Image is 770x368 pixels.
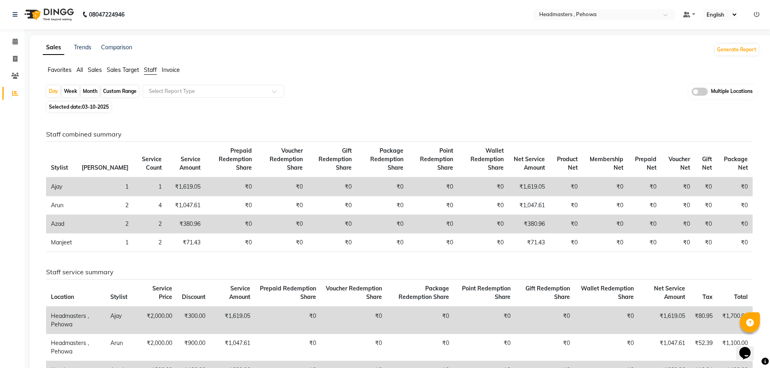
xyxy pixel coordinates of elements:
[582,215,628,233] td: ₹0
[458,215,508,233] td: ₹0
[133,196,167,215] td: 4
[717,196,753,215] td: ₹0
[167,215,205,233] td: ₹380.96
[514,156,545,171] span: Net Service Amount
[48,66,72,74] span: Favorites
[702,156,712,171] span: Gift Net
[51,164,68,171] span: Stylist
[136,307,177,334] td: ₹2,000.00
[628,215,662,233] td: ₹0
[387,307,454,334] td: ₹0
[582,177,628,196] td: ₹0
[575,334,639,361] td: ₹0
[82,164,129,171] span: [PERSON_NAME]
[736,336,762,360] iframe: chat widget
[21,3,76,26] img: logo
[550,177,582,196] td: ₹0
[229,285,250,301] span: Service Amount
[515,334,574,361] td: ₹0
[717,177,753,196] td: ₹0
[357,196,408,215] td: ₹0
[695,196,717,215] td: ₹0
[257,215,308,233] td: ₹0
[408,177,458,196] td: ₹0
[702,293,713,301] span: Tax
[690,307,717,334] td: ₹80.95
[370,147,403,171] span: Package Redemption Share
[458,177,508,196] td: ₹0
[508,233,550,252] td: ₹71.43
[136,334,177,361] td: ₹2,000.00
[590,156,623,171] span: Membership Net
[179,156,200,171] span: Service Amount
[639,307,690,334] td: ₹1,619.05
[270,147,303,171] span: Voucher Redemption Share
[661,215,695,233] td: ₹0
[470,147,504,171] span: Wallet Redemption Share
[454,307,515,334] td: ₹0
[408,196,458,215] td: ₹0
[257,233,308,252] td: ₹0
[308,177,357,196] td: ₹0
[357,177,408,196] td: ₹0
[635,156,656,171] span: Prepaid Net
[133,233,167,252] td: 2
[695,215,717,233] td: ₹0
[357,233,408,252] td: ₹0
[82,104,109,110] span: 03-10-2025
[669,156,690,171] span: Voucher Net
[257,196,308,215] td: ₹0
[47,102,111,112] span: Selected date:
[110,293,127,301] span: Stylist
[142,156,162,171] span: Service Count
[167,196,205,215] td: ₹1,047.61
[628,177,662,196] td: ₹0
[321,307,387,334] td: ₹0
[661,177,695,196] td: ₹0
[508,215,550,233] td: ₹380.96
[46,307,105,334] td: Headmasters , Pehowa
[51,293,74,301] span: Location
[152,285,172,301] span: Service Price
[724,156,748,171] span: Package Net
[133,215,167,233] td: 2
[46,268,753,276] h6: Staff service summary
[46,130,753,138] h6: Staff combined summary
[105,307,136,334] td: Ajay
[107,66,139,74] span: Sales Target
[321,334,387,361] td: ₹0
[734,293,748,301] span: Total
[308,233,357,252] td: ₹0
[167,233,205,252] td: ₹71.43
[46,215,77,233] td: Azad
[177,334,210,361] td: ₹900.00
[133,177,167,196] td: 1
[101,44,132,51] a: Comparison
[508,196,550,215] td: ₹1,047.61
[260,285,316,301] span: Prepaid Redemption Share
[74,44,91,51] a: Trends
[639,334,690,361] td: ₹1,047.61
[515,307,574,334] td: ₹0
[661,233,695,252] td: ₹0
[308,196,357,215] td: ₹0
[167,177,205,196] td: ₹1,619.05
[357,215,408,233] td: ₹0
[46,177,77,196] td: Ajay
[308,215,357,233] td: ₹0
[420,147,453,171] span: Point Redemption Share
[81,86,99,97] div: Month
[582,196,628,215] td: ₹0
[101,86,139,97] div: Custom Range
[77,177,133,196] td: 1
[525,285,570,301] span: Gift Redemption Share
[205,196,257,215] td: ₹0
[387,334,454,361] td: ₹0
[43,40,64,55] a: Sales
[628,233,662,252] td: ₹0
[628,196,662,215] td: ₹0
[458,233,508,252] td: ₹0
[715,44,758,55] button: Generate Report
[717,307,753,334] td: ₹1,700.00
[458,196,508,215] td: ₹0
